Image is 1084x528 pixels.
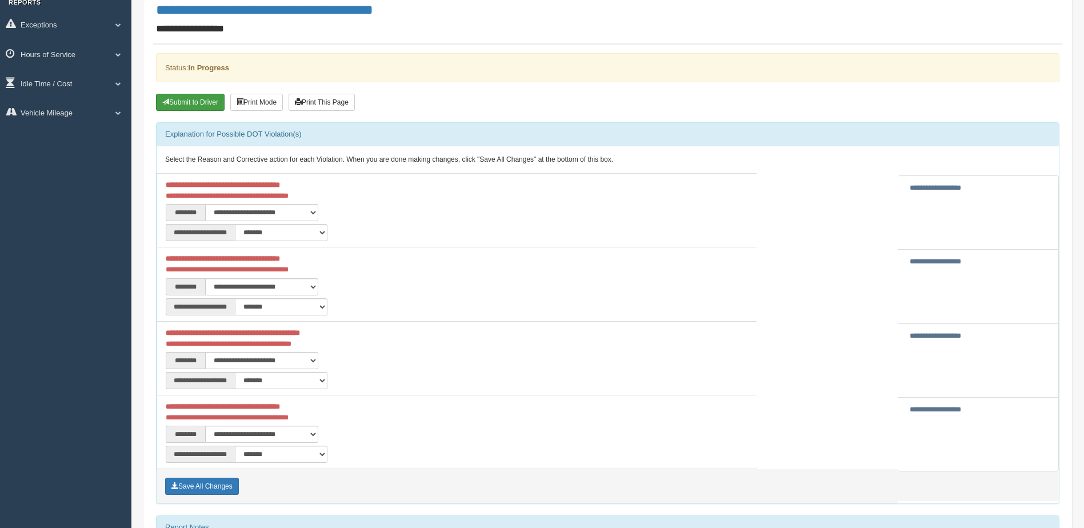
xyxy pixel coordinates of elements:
[188,63,229,72] strong: In Progress
[157,146,1059,174] div: Select the Reason and Corrective action for each Violation. When you are done making changes, cli...
[156,94,225,111] button: Submit To Driver
[230,94,283,111] button: Print Mode
[157,123,1059,146] div: Explanation for Possible DOT Violation(s)
[156,53,1059,82] div: Status:
[165,478,239,495] button: Save
[289,94,355,111] button: Print This Page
